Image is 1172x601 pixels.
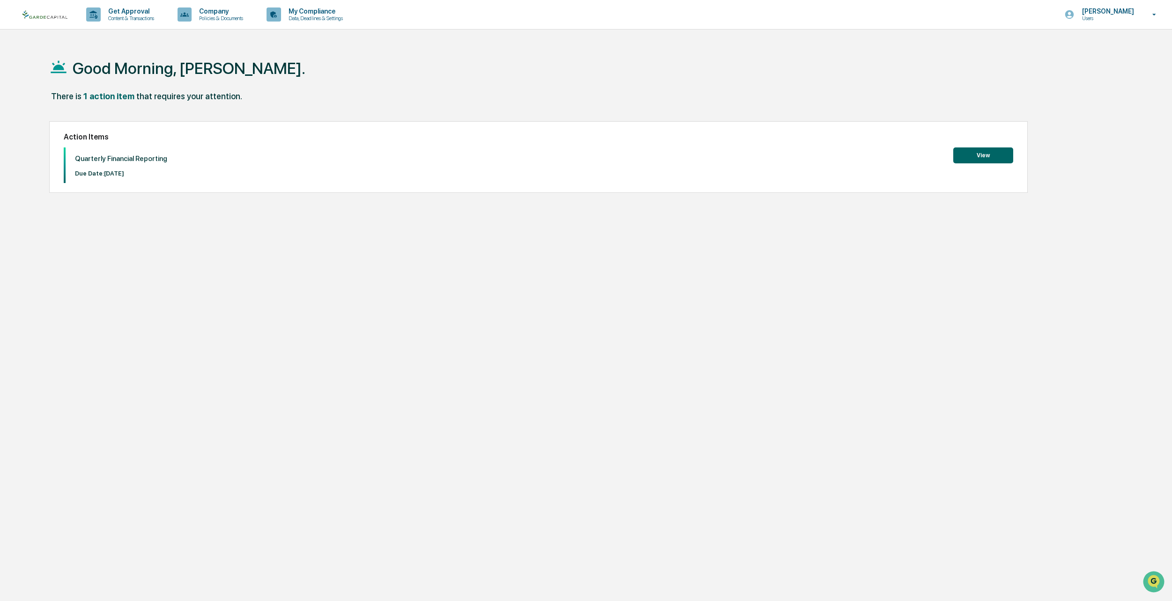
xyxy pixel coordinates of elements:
img: 1746055101610-c473b297-6a78-478c-a979-82029cc54cd1 [9,71,26,88]
span: Data Lookup [19,135,59,145]
p: My Compliance [281,7,348,15]
a: Powered byPylon [66,158,113,165]
div: There is [51,91,82,101]
div: We're available if you need us! [32,81,119,88]
p: How can we help? [9,19,171,34]
span: Attestations [77,117,116,127]
h1: Good Morning, [PERSON_NAME]. [73,59,305,78]
p: [PERSON_NAME] [1075,7,1139,15]
button: View [953,147,1013,163]
p: Company [192,7,248,15]
div: 🖐️ [9,118,17,126]
p: Policies & Documents [192,15,248,22]
div: Start new chat [32,71,154,81]
span: Preclearance [19,117,60,127]
iframe: Open customer support [1142,570,1167,595]
span: Pylon [93,158,113,165]
a: 🗄️Attestations [64,114,120,131]
p: Users [1075,15,1139,22]
p: Content & Transactions [101,15,159,22]
img: logo [22,10,67,19]
div: 🗄️ [68,118,75,126]
p: Data, Deadlines & Settings [281,15,348,22]
a: View [953,150,1013,159]
p: Quarterly Financial Reporting [75,154,167,163]
a: 🖐️Preclearance [6,114,64,131]
div: that requires your attention. [136,91,242,101]
h2: Action Items [64,132,1013,141]
button: Start new chat [159,74,171,85]
p: Due Date: [DATE] [75,170,167,177]
a: 🔎Data Lookup [6,132,63,148]
div: 1 action item [83,91,134,101]
p: Get Approval [101,7,159,15]
div: 🔎 [9,136,17,144]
